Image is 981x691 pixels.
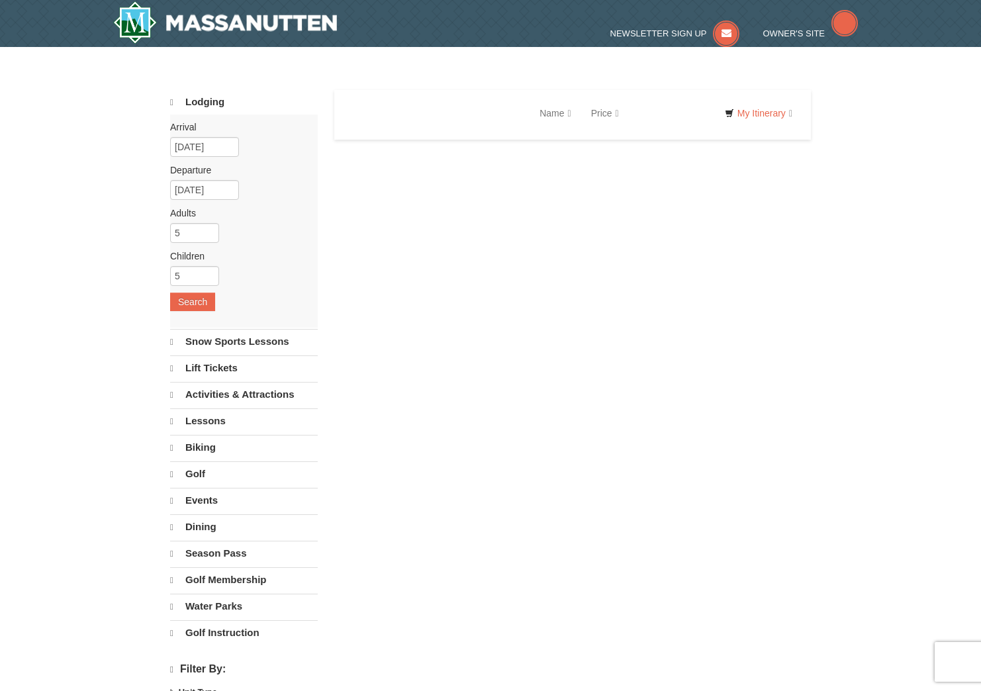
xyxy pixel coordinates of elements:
[170,461,318,486] a: Golf
[170,293,215,311] button: Search
[113,1,337,44] img: Massanutten Resort Logo
[170,329,318,354] a: Snow Sports Lessons
[170,594,318,619] a: Water Parks
[170,567,318,592] a: Golf Membership
[170,382,318,407] a: Activities & Attractions
[610,28,707,38] span: Newsletter Sign Up
[170,90,318,115] a: Lodging
[113,1,337,44] a: Massanutten Resort
[170,408,318,434] a: Lessons
[763,28,859,38] a: Owner's Site
[170,250,308,263] label: Children
[170,620,318,645] a: Golf Instruction
[610,28,740,38] a: Newsletter Sign Up
[716,103,801,123] a: My Itinerary
[170,163,308,177] label: Departure
[530,100,581,126] a: Name
[170,355,318,381] a: Lift Tickets
[170,488,318,513] a: Events
[170,207,308,220] label: Adults
[581,100,629,126] a: Price
[170,435,318,460] a: Biking
[170,120,308,134] label: Arrival
[763,28,825,38] span: Owner's Site
[170,663,318,676] h4: Filter By:
[170,541,318,566] a: Season Pass
[170,514,318,539] a: Dining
